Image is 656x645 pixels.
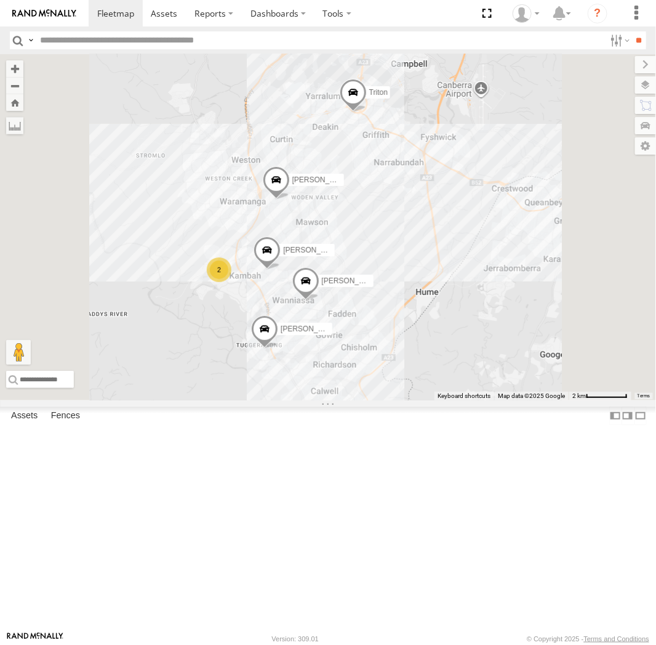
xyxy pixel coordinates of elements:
span: 2 km [572,392,586,399]
div: Helen Mason [508,4,544,23]
span: Triton [369,88,388,97]
span: [PERSON_NAME] [281,325,342,334]
button: Map Scale: 2 km per 64 pixels [569,392,631,400]
label: Search Query [26,31,36,49]
button: Zoom Home [6,94,23,111]
label: Hide Summary Table [634,407,647,424]
label: Measure [6,117,23,134]
label: Fences [45,407,86,424]
a: Terms (opens in new tab) [638,394,650,399]
span: Map data ©2025 Google [498,392,565,399]
button: Keyboard shortcuts [438,392,490,400]
label: Dock Summary Table to the Right [622,407,634,424]
span: [PERSON_NAME] [292,176,353,184]
img: rand-logo.svg [12,9,76,18]
i: ? [588,4,607,23]
label: Search Filter Options [606,31,632,49]
button: Drag Pegman onto the map to open Street View [6,340,31,365]
button: Zoom in [6,60,23,77]
a: Visit our Website [7,633,63,645]
button: Zoom out [6,77,23,94]
span: [PERSON_NAME] [322,277,383,285]
div: © Copyright 2025 - [527,635,649,643]
span: [PERSON_NAME] [283,246,344,254]
label: Map Settings [635,137,656,155]
label: Assets [5,407,44,424]
label: Dock Summary Table to the Left [609,407,622,424]
a: Terms and Conditions [584,635,649,643]
div: Version: 309.01 [272,635,319,643]
div: 2 [207,258,231,282]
